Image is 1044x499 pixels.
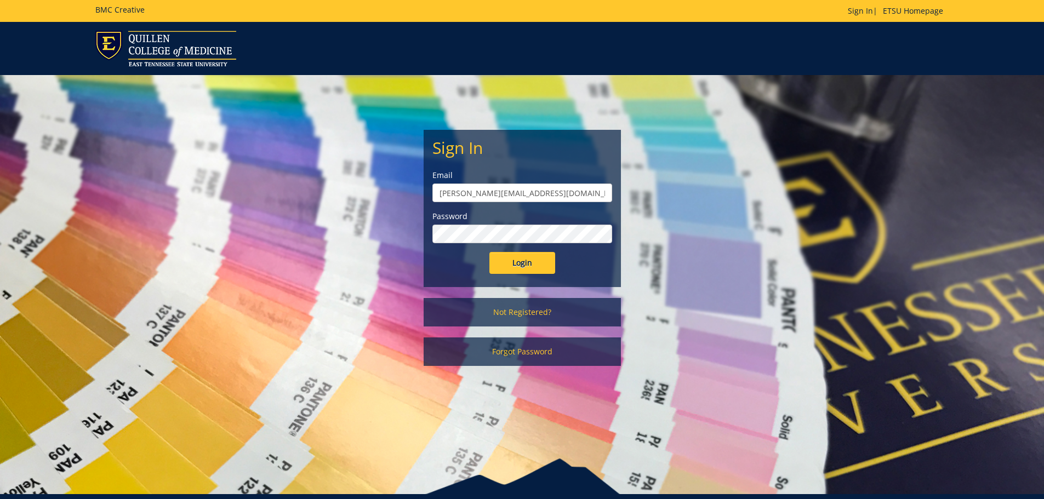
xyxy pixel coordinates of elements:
p: | [848,5,949,16]
a: ETSU Homepage [877,5,949,16]
h2: Sign In [432,139,612,157]
input: Login [489,252,555,274]
a: Sign In [848,5,873,16]
img: ETSU logo [95,31,236,66]
h5: BMC Creative [95,5,145,14]
label: Password [432,211,612,222]
label: Email [432,170,612,181]
a: Forgot Password [424,337,621,366]
a: Not Registered? [424,298,621,326]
